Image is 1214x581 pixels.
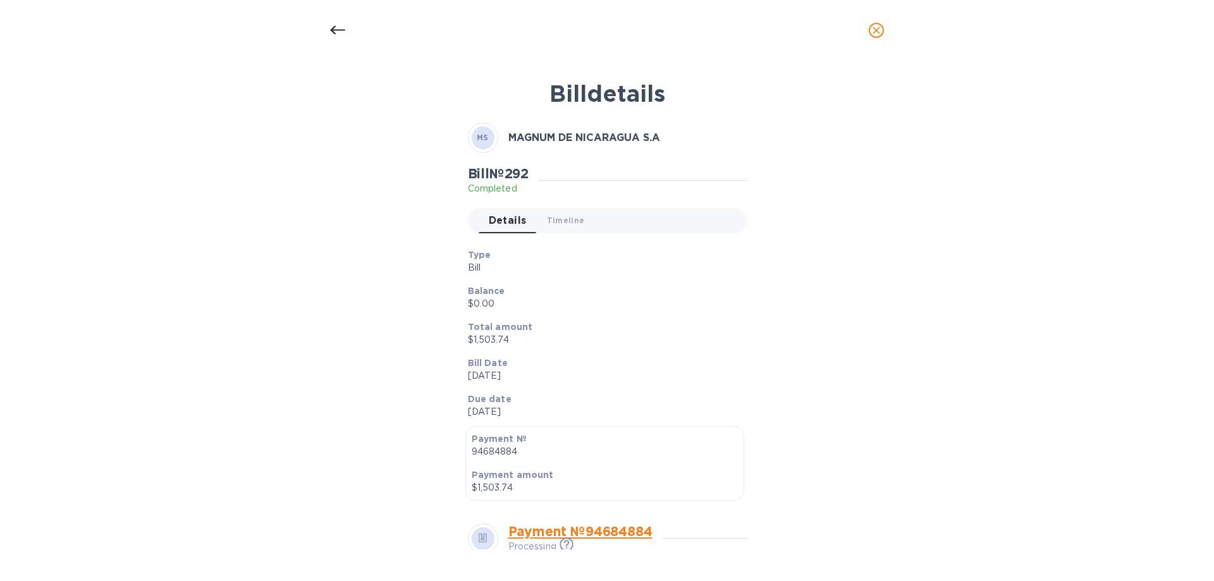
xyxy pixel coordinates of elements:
b: MAGNUM DE NICARAGUA S.A [508,131,660,144]
p: [DATE] [468,405,737,419]
b: Bill Date [468,358,508,368]
b: Payment amount [472,470,554,480]
p: Processing [508,540,556,553]
p: $0.00 [468,297,737,310]
span: Timeline [547,214,585,227]
h2: Bill № 292 [468,166,529,181]
b: Balance [468,286,505,296]
p: [DATE] [468,369,737,382]
b: Due date [468,394,512,404]
button: close [861,15,892,46]
p: 94684884 [472,445,738,458]
b: Type [468,250,491,260]
b: Bill details [549,80,665,107]
p: $1,503.74 [468,333,737,346]
b: Total amount [468,322,533,332]
b: Payment № [472,434,527,444]
p: Completed [468,182,529,195]
p: $1,503.74 [472,481,738,494]
p: Bill [468,261,737,274]
b: MS [477,133,489,142]
span: Details [489,212,527,229]
a: Payment № 94684884 [508,523,653,539]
